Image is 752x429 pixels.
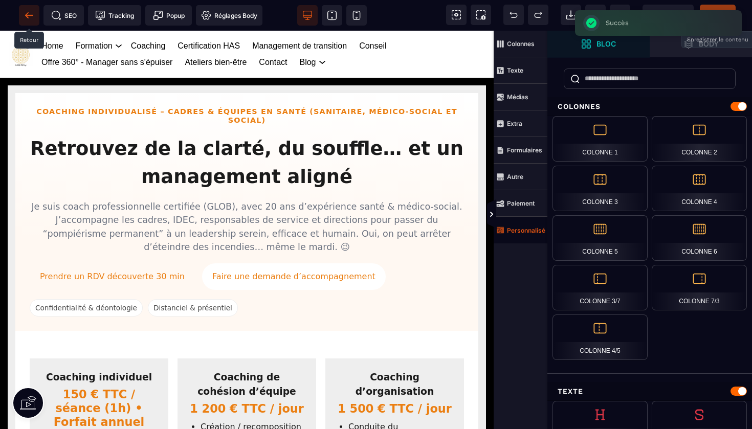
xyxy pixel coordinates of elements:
[359,7,386,24] a: Conseil
[503,5,524,25] span: Défaire
[547,382,752,401] div: Texte
[9,12,33,36] img: https://sasu-fleur-de-vie.metaforma.io/home
[41,357,157,425] div: 150 € TTC / séance (1h) • Forfait annuel illimité 1 200 € TTC
[346,5,367,26] span: Voir mobile
[446,5,467,25] span: Voir les composants
[494,137,547,164] span: Formulaires
[643,5,694,25] span: Aperçu
[528,5,548,25] span: Rétablir
[507,66,523,74] strong: Texte
[507,199,535,207] strong: Paiement
[561,5,581,25] span: Importer
[41,24,172,40] a: Offre 360° - Manager sans s'épuiser
[41,340,157,354] h3: Coaching individuel
[189,371,304,385] div: 1 200 € TTC / jour
[322,5,342,26] span: Voir tablette
[494,31,547,57] span: Colonnes
[201,390,304,415] li: Création / recomposition d’équipe
[30,104,464,160] h1: Retrouvez de la clarté, du souffle… et un management aligné
[596,40,616,48] strong: Bloc
[547,31,650,57] span: Ouvrir les blocs
[652,166,747,211] div: Colonne 4
[299,24,316,40] a: Blog
[297,5,318,26] span: Voir bureau
[700,5,736,25] span: Enregistrer le contenu
[650,31,752,57] span: Ouvrir les calques
[337,340,452,368] h3: Coaching d’organisation
[494,57,547,84] span: Texte
[201,10,257,20] span: Réglages Body
[507,40,535,48] strong: Colonnes
[547,199,558,230] span: Afficher les vues
[552,116,648,162] div: Colonne 1
[337,371,452,385] div: 1 500 € TTC / jour
[41,7,63,24] a: Home
[652,265,747,310] div: Colonne 7/3
[652,215,747,261] div: Colonne 6
[471,5,491,25] span: Capture d'écran
[131,7,166,24] a: Coaching
[51,10,77,20] span: SEO
[259,24,287,40] a: Contact
[88,5,141,26] span: Code de suivi
[178,7,240,24] a: Certification HAS
[610,5,630,25] span: Enregistrer
[552,166,648,211] div: Colonne 3
[76,7,113,24] a: Formation
[30,77,464,95] div: Coaching individualisé – Cadres & équipes en santé (sanitaire, médico-social et social)
[30,233,195,259] a: Prendre un RDV découverte 30 min
[494,190,547,217] span: Paiement
[494,110,547,137] span: Extra
[652,116,747,162] div: Colonne 2
[95,10,134,20] span: Tracking
[552,265,648,310] div: Colonne 3/7
[189,340,304,368] h3: Coaching de cohésion d’équipe
[507,93,528,101] strong: Médias
[585,5,606,25] span: Nettoyage
[547,97,752,116] div: Colonnes
[148,268,238,286] span: Distanciel & présentiel
[252,7,347,24] a: Management de transition
[19,5,39,26] span: Retour
[494,164,547,190] span: Autre
[196,5,262,26] span: Favicon
[507,120,522,127] strong: Extra
[494,84,547,110] span: Médias
[202,233,386,259] a: Faire une demande d’accompagnement
[185,24,247,40] a: Ateliers bien-être
[153,10,185,20] span: Popup
[494,217,547,243] span: Personnalisé
[552,215,648,261] div: Colonne 5
[30,169,464,223] p: Je suis coach professionnelle certifiée (GLOB), avec 20 ans d’expérience santé & médico-social. J...
[30,268,143,286] span: Confidentialité & déontologie
[552,314,648,360] div: Colonne 4/5
[507,227,545,234] strong: Personnalisé
[348,390,452,427] li: Conduite du changement, réorganisation
[43,5,84,26] span: Métadata SEO
[145,5,192,26] span: Créer une alerte modale
[507,173,523,180] strong: Autre
[507,146,542,154] strong: Formulaires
